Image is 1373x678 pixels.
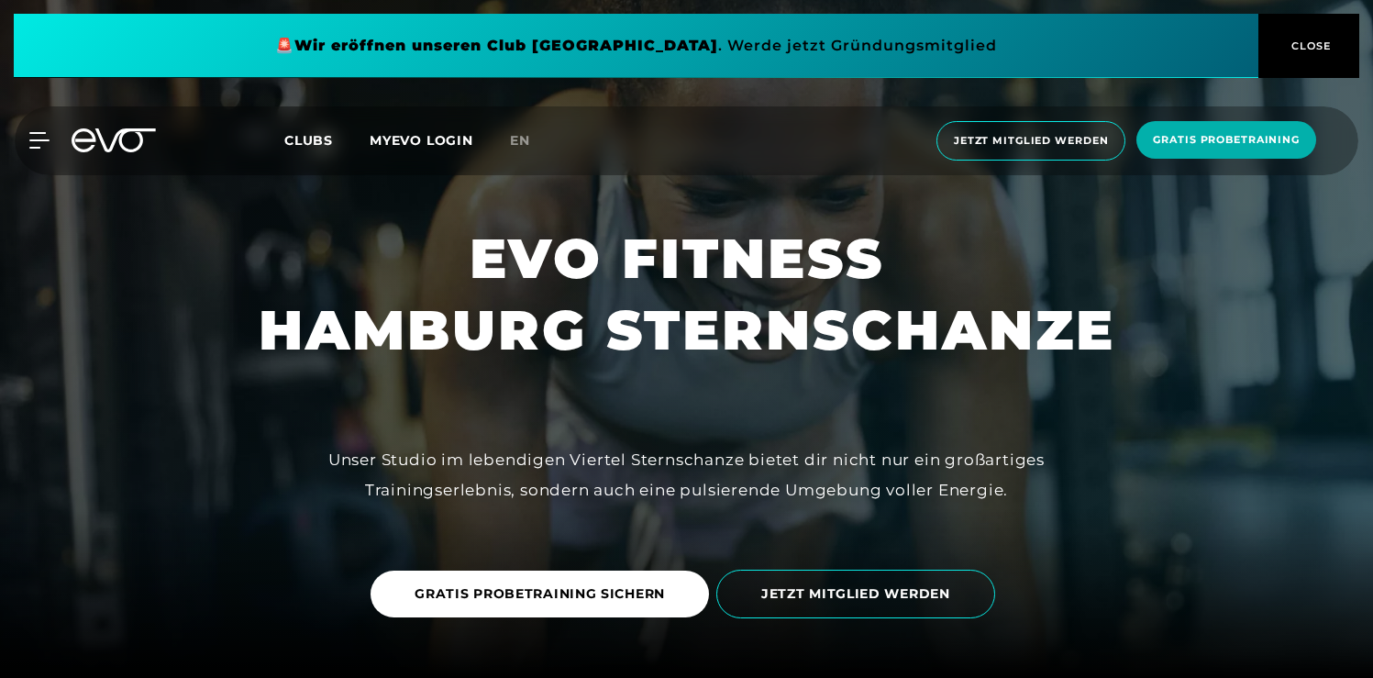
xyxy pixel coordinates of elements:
span: Gratis Probetraining [1153,132,1300,148]
span: Clubs [284,132,333,149]
a: Clubs [284,131,370,149]
span: CLOSE [1287,38,1332,54]
a: en [510,130,552,151]
div: Unser Studio im lebendigen Viertel Sternschanze bietet dir nicht nur ein großartiges Trainingserl... [274,445,1100,505]
a: Gratis Probetraining [1131,121,1322,161]
span: JETZT MITGLIED WERDEN [761,584,950,604]
a: Jetzt Mitglied werden [931,121,1131,161]
button: CLOSE [1258,14,1359,78]
a: GRATIS PROBETRAINING SICHERN [371,557,716,631]
span: Jetzt Mitglied werden [954,133,1108,149]
a: MYEVO LOGIN [370,132,473,149]
h1: EVO FITNESS HAMBURG STERNSCHANZE [259,223,1115,366]
a: JETZT MITGLIED WERDEN [716,556,1002,632]
span: en [510,132,530,149]
span: GRATIS PROBETRAINING SICHERN [415,584,665,604]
